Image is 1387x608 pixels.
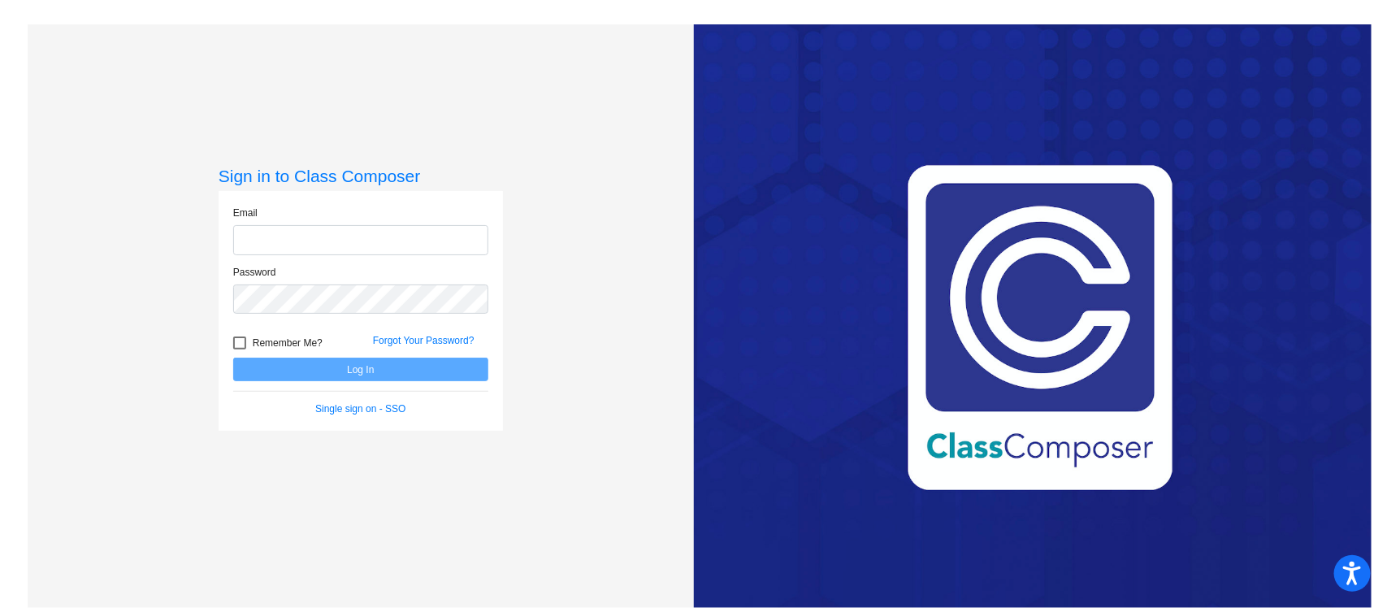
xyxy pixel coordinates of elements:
[233,206,258,220] label: Email
[373,335,475,346] a: Forgot Your Password?
[315,403,405,415] a: Single sign on - SSO
[233,265,276,280] label: Password
[233,358,488,381] button: Log In
[253,333,323,353] span: Remember Me?
[219,166,503,186] h3: Sign in to Class Composer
